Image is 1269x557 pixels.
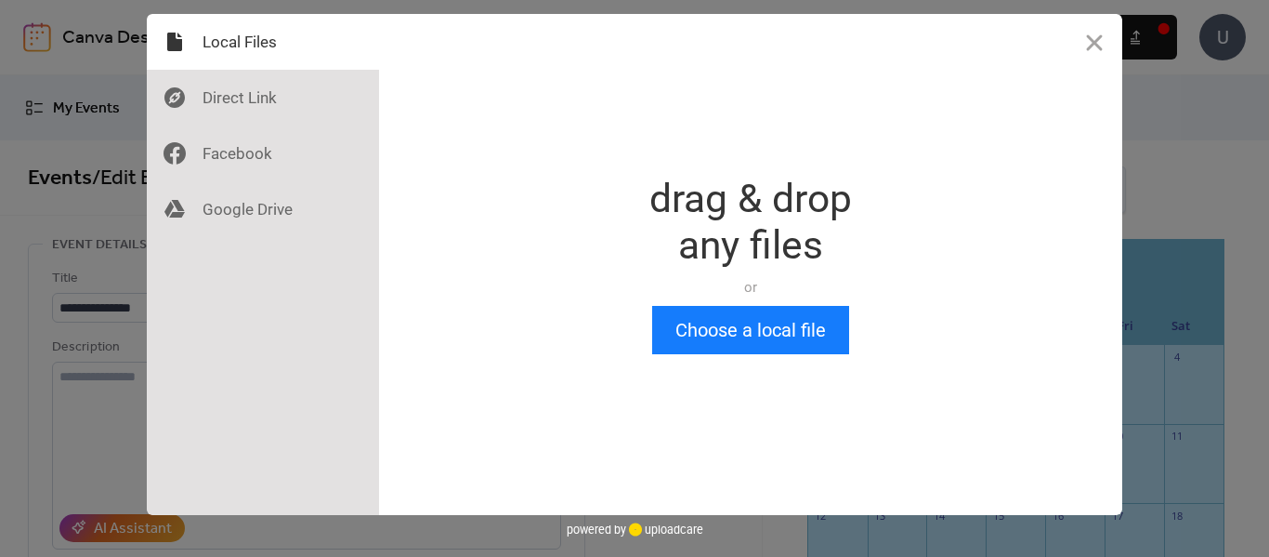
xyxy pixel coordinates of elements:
div: drag & drop any files [649,176,852,269]
div: Google Drive [147,181,379,237]
button: Close [1066,14,1122,70]
div: Local Files [147,14,379,70]
div: powered by [567,515,703,543]
a: uploadcare [626,523,703,537]
div: Facebook [147,126,379,181]
div: Direct Link [147,70,379,126]
div: or [649,278,852,297]
button: Choose a local file [652,306,849,354]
